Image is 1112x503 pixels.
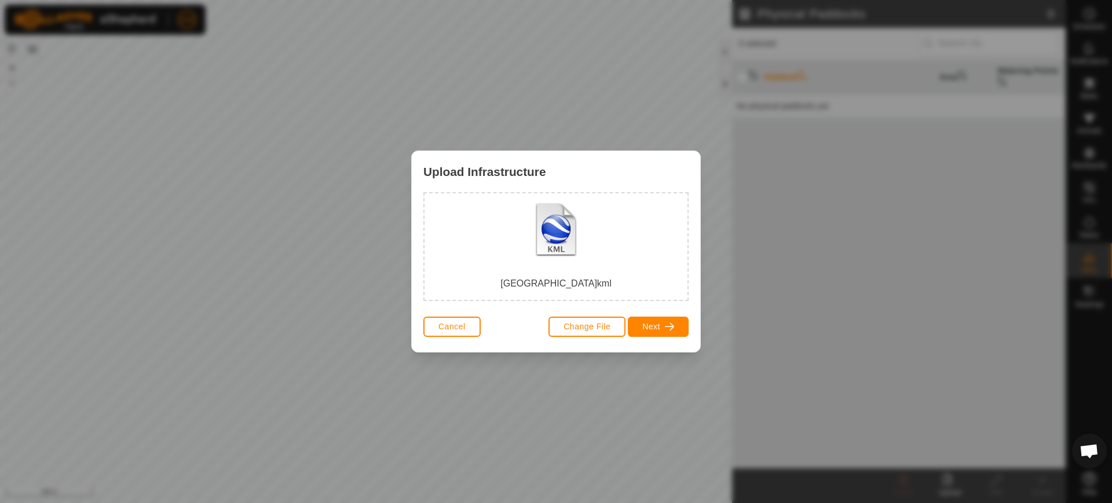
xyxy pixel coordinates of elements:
span: Next [642,322,660,331]
a: Open chat [1072,434,1107,468]
span: Change File [564,322,610,331]
span: Cancel [438,322,466,331]
span: Upload Infrastructure [423,163,546,181]
button: Cancel [423,317,481,337]
button: Next [628,317,689,337]
div: [GEOGRAPHIC_DATA]kml [434,203,678,291]
button: Change File [548,317,625,337]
